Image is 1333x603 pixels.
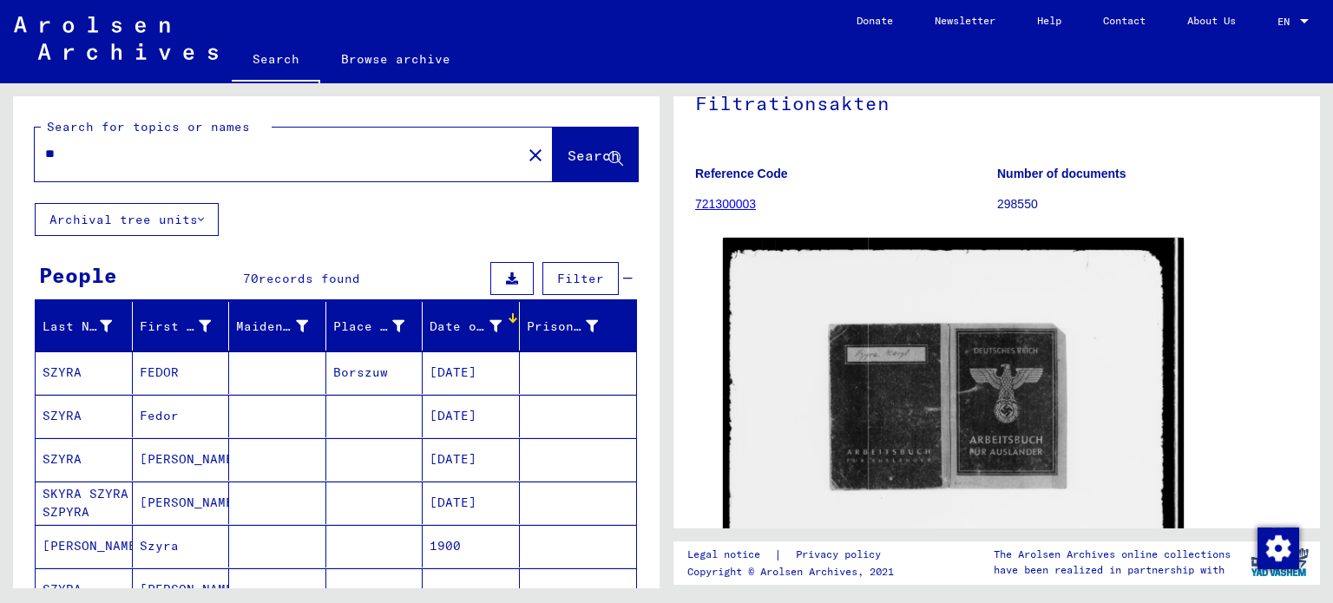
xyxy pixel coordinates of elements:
div: Date of Birth [430,312,523,340]
div: People [39,259,117,291]
mat-header-cell: Place of Birth [326,302,424,351]
a: Legal notice [687,546,774,564]
button: Search [553,128,638,181]
div: Prisoner # [527,312,621,340]
mat-cell: [DATE] [423,395,520,437]
img: Arolsen_neg.svg [14,16,218,60]
div: Place of Birth [333,318,405,336]
mat-cell: [PERSON_NAME] [133,438,230,481]
div: Place of Birth [333,312,427,340]
a: 721300003 [695,197,756,211]
div: Last Name [43,312,134,340]
b: Number of documents [997,167,1126,180]
mat-cell: [DATE] [423,482,520,524]
mat-cell: [DATE] [423,438,520,481]
div: Last Name [43,318,112,336]
div: First Name [140,318,212,336]
div: | [687,546,902,564]
img: Change consent [1257,528,1299,569]
mat-header-cell: First Name [133,302,230,351]
img: yv_logo.png [1247,541,1312,584]
div: First Name [140,312,233,340]
mat-cell: SZYRA [36,395,133,437]
a: Privacy policy [782,546,902,564]
div: Maiden Name [236,318,308,336]
div: Prisoner # [527,318,599,336]
button: Clear [518,137,553,172]
mat-cell: Fedor [133,395,230,437]
a: Search [232,38,320,83]
span: Filter [557,271,604,286]
span: records found [259,271,360,286]
span: Search [568,147,620,164]
h1: Filtrationsakten [695,63,1298,140]
mat-cell: SKYRA SZYRA SZPYRA [36,482,133,524]
b: Reference Code [695,167,788,180]
span: EN [1277,16,1297,28]
span: 70 [243,271,259,286]
mat-cell: [DATE] [423,351,520,394]
mat-cell: Szyra [133,525,230,567]
mat-cell: [PERSON_NAME] [36,525,133,567]
mat-header-cell: Prisoner # [520,302,637,351]
mat-cell: SZYRA [36,351,133,394]
mat-header-cell: Maiden Name [229,302,326,351]
p: 298550 [997,195,1298,213]
div: Date of Birth [430,318,502,336]
mat-cell: Borszuw [326,351,424,394]
p: The Arolsen Archives online collections [994,547,1231,562]
mat-cell: 1900 [423,525,520,567]
mat-header-cell: Last Name [36,302,133,351]
p: have been realized in partnership with [994,562,1231,578]
a: Browse archive [320,38,471,80]
img: 001.jpg [723,238,1184,574]
mat-icon: close [525,145,546,166]
p: Copyright © Arolsen Archives, 2021 [687,564,902,580]
mat-cell: SZYRA [36,438,133,481]
button: Archival tree units [35,203,219,236]
mat-header-cell: Date of Birth [423,302,520,351]
div: Maiden Name [236,312,330,340]
button: Filter [542,262,619,295]
mat-label: Search for topics or names [47,119,250,134]
mat-cell: [PERSON_NAME] [133,482,230,524]
mat-cell: FEDOR [133,351,230,394]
